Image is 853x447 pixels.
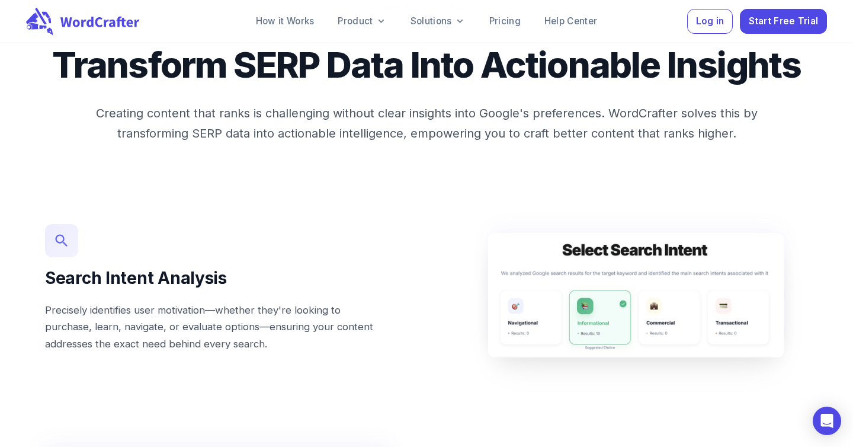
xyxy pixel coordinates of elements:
[535,9,607,33] a: Help Center
[749,14,819,30] span: Start Free Trial
[26,31,827,84] h2: Transform SERP Data Into Actionable Insights
[45,267,389,290] h4: Search Intent Analysis
[740,9,827,34] button: Start Free Trial
[488,233,784,357] img: Search Intent Analysis
[401,9,475,33] a: Solutions
[696,14,724,30] span: Log in
[246,9,324,33] a: How it Works
[328,9,396,33] a: Product
[687,9,733,34] button: Log in
[813,407,841,435] div: Open Intercom Messenger
[59,103,794,143] p: Creating content that ranks is challenging without clear insights into Google's preferences. Word...
[480,9,530,33] a: Pricing
[45,302,389,353] p: Precisely identifies user motivation—whether they're looking to purchase, learn, navigate, or eva...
